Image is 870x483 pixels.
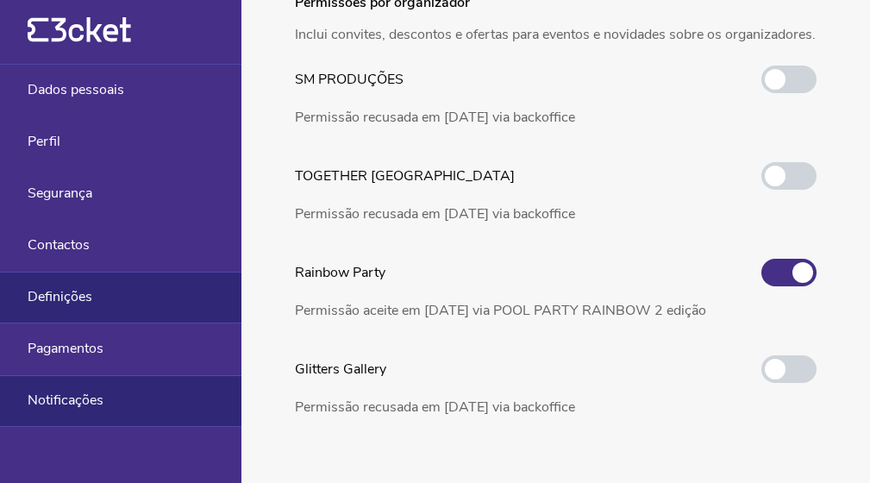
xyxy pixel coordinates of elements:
[28,134,60,149] span: Perfil
[28,185,92,201] span: Segurança
[28,18,48,42] g: {' '}
[28,392,103,408] span: Notificações
[295,93,817,128] p: Permissão recusada em [DATE] via backoffice
[28,34,131,47] a: {' '}
[295,286,817,321] p: Permissão aceite em [DATE] via POOL PARTY RAINBOW 2 edição
[28,237,90,253] span: Contactos
[295,383,817,417] p: Permissão recusada em [DATE] via backoffice
[28,289,92,304] span: Definições
[295,361,386,377] p: Glitters Gallery
[28,82,124,97] span: Dados pessoais
[295,168,515,184] p: TOGETHER [GEOGRAPHIC_DATA]
[295,10,817,45] p: Inclui convites, descontos e ofertas para eventos e novidades sobre os organizadores.
[28,341,103,356] span: Pagamentos
[295,265,385,280] p: Rainbow Party
[295,72,404,87] p: SM PRODUÇÕES
[295,190,817,224] p: Permissão recusada em [DATE] via backoffice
